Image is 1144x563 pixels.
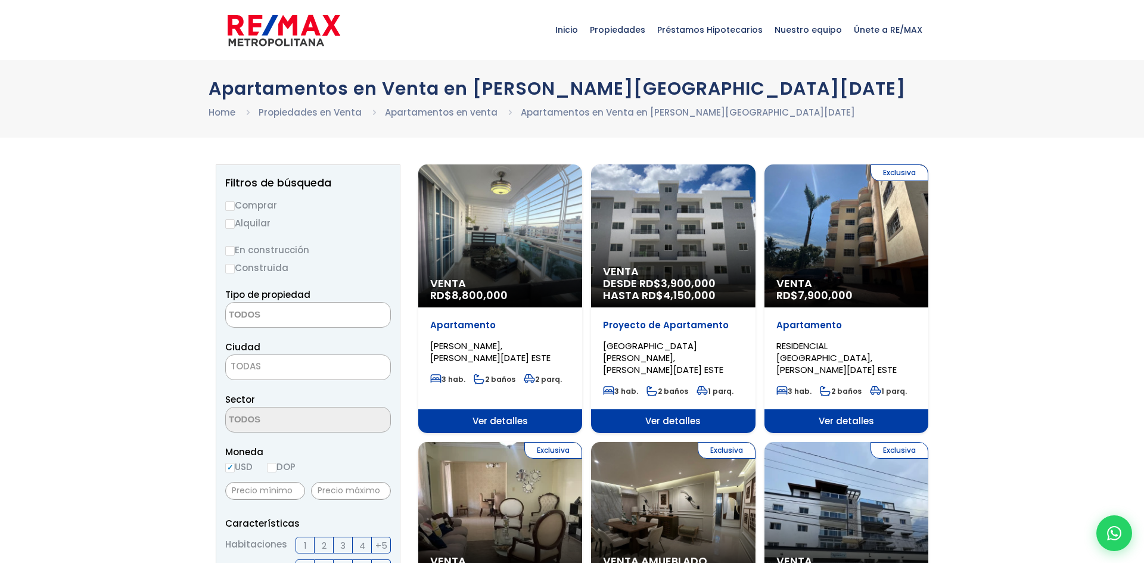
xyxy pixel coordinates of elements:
span: 4,150,000 [663,288,716,303]
input: En construcción [225,246,235,256]
span: TODAS [226,358,390,375]
span: Nuestro equipo [769,12,848,48]
p: Apartamento [776,319,916,331]
img: remax-metropolitana-logo [228,13,340,48]
span: Ciudad [225,341,260,353]
input: Precio mínimo [225,482,305,500]
a: Propiedades en Venta [259,106,362,119]
span: 3 hab. [776,386,812,396]
span: 2 baños [820,386,862,396]
label: USD [225,459,253,474]
span: RESIDENCIAL [GEOGRAPHIC_DATA], [PERSON_NAME][DATE] ESTE [776,340,897,376]
span: 2 parq. [524,374,562,384]
span: 3 [340,538,346,553]
span: Ver detalles [764,409,928,433]
p: Características [225,516,391,531]
span: 7,900,000 [798,288,853,303]
span: Sector [225,393,255,406]
span: Habitaciones [225,537,287,553]
label: En construcción [225,242,391,257]
a: Venta RD$8,800,000 Apartamento [PERSON_NAME], [PERSON_NAME][DATE] ESTE 3 hab. 2 baños 2 parq. Ver... [418,164,582,433]
span: RD$ [776,288,853,303]
span: TODAS [225,354,391,380]
span: Tipo de propiedad [225,288,310,301]
span: Inicio [549,12,584,48]
label: Construida [225,260,391,275]
span: Exclusiva [871,442,928,459]
p: Proyecto de Apartamento [603,319,743,331]
span: 3 hab. [430,374,465,384]
label: DOP [267,459,296,474]
a: Apartamentos en venta [385,106,498,119]
span: +5 [375,538,387,553]
span: 2 baños [646,386,688,396]
span: 2 baños [474,374,515,384]
input: USD [225,463,235,472]
span: 1 parq. [870,386,907,396]
span: Ver detalles [591,409,755,433]
li: Apartamentos en Venta en [PERSON_NAME][GEOGRAPHIC_DATA][DATE] [521,105,855,120]
span: 4 [359,538,365,553]
label: Comprar [225,198,391,213]
textarea: Search [226,408,341,433]
span: Préstamos Hipotecarios [651,12,769,48]
span: Exclusiva [698,442,756,459]
span: 8,800,000 [452,288,508,303]
span: RD$ [430,288,508,303]
span: [PERSON_NAME], [PERSON_NAME][DATE] ESTE [430,340,551,364]
span: Moneda [225,444,391,459]
span: 1 [304,538,307,553]
span: 3,900,000 [661,276,716,291]
span: TODAS [231,360,261,372]
input: Alquilar [225,219,235,229]
span: [GEOGRAPHIC_DATA][PERSON_NAME], [PERSON_NAME][DATE] ESTE [603,340,723,376]
input: Comprar [225,201,235,211]
p: Apartamento [430,319,570,331]
a: Exclusiva Venta RD$7,900,000 Apartamento RESIDENCIAL [GEOGRAPHIC_DATA], [PERSON_NAME][DATE] ESTE ... [764,164,928,433]
span: 2 [322,538,327,553]
span: Únete a RE/MAX [848,12,928,48]
h2: Filtros de búsqueda [225,177,391,189]
label: Alquilar [225,216,391,231]
span: 1 parq. [697,386,733,396]
span: Ver detalles [418,409,582,433]
span: Propiedades [584,12,651,48]
span: Exclusiva [524,442,582,459]
input: Precio máximo [311,482,391,500]
span: Venta [603,266,743,278]
a: Home [209,106,235,119]
span: HASTA RD$ [603,290,743,301]
span: Venta [430,278,570,290]
input: Construida [225,264,235,273]
a: Venta DESDE RD$3,900,000 HASTA RD$4,150,000 Proyecto de Apartamento [GEOGRAPHIC_DATA][PERSON_NAME... [591,164,755,433]
span: DESDE RD$ [603,278,743,301]
textarea: Search [226,303,341,328]
span: Exclusiva [871,164,928,181]
h1: Apartamentos en Venta en [PERSON_NAME][GEOGRAPHIC_DATA][DATE] [209,78,935,99]
span: Venta [776,278,916,290]
span: 3 hab. [603,386,638,396]
input: DOP [267,463,276,472]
